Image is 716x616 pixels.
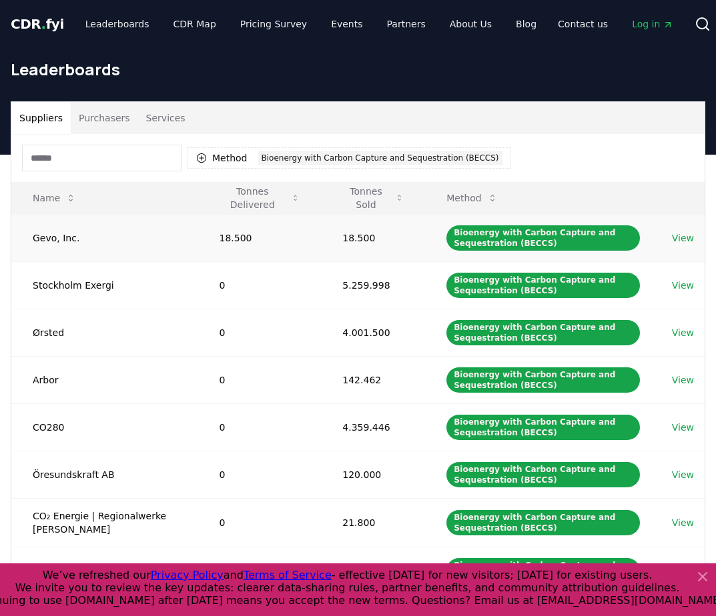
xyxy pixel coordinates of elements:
td: CO₂ Energie | Regionalwerke [PERSON_NAME] [11,498,198,547]
a: CDR Map [163,12,227,36]
td: 18.500 [198,214,322,261]
a: View [672,468,694,481]
td: 18.500 [321,214,425,261]
div: Bioenergy with Carbon Capture and Sequestration (BECCS) [446,558,640,583]
div: Bioenergy with Carbon Capture and Sequestration (BECCS) [258,151,502,165]
td: Gevo, Inc. [11,214,198,261]
button: Tonnes Sold [332,185,414,211]
button: Purchasers [71,102,138,134]
a: About Us [439,12,502,36]
td: 0 [198,498,322,547]
a: Partners [376,12,436,36]
td: 0 [198,309,322,356]
div: Bioenergy with Carbon Capture and Sequestration (BECCS) [446,415,640,440]
a: CDR.fyi [11,15,64,33]
td: 120.000 [321,451,425,498]
a: Leaderboards [75,12,160,36]
td: Ørsted [11,309,198,356]
td: Stockholm Exergi [11,261,198,309]
span: . [41,16,46,32]
div: Bioenergy with Carbon Capture and Sequestration (BECCS) [446,225,640,251]
a: View [672,373,694,387]
td: 142.462 [321,356,425,403]
nav: Main [547,12,684,36]
button: Method [436,185,508,211]
button: Name [22,185,87,211]
div: Bioenergy with Carbon Capture and Sequestration (BECCS) [446,320,640,345]
div: Bioenergy with Carbon Capture and Sequestration (BECCS) [446,273,640,298]
button: MethodBioenergy with Carbon Capture and Sequestration (BECCS) [188,147,511,169]
td: 4.001.500 [321,309,425,356]
td: 0 [198,403,322,451]
button: Suppliers [11,102,71,134]
div: Bioenergy with Carbon Capture and Sequestration (BECCS) [446,367,640,393]
td: Drax [11,547,198,594]
a: Contact us [547,12,619,36]
td: 0 [198,547,322,594]
h1: Leaderboards [11,59,705,80]
div: Bioenergy with Carbon Capture and Sequestration (BECCS) [446,462,640,487]
a: View [672,516,694,529]
td: Öresundskraft AB [11,451,198,498]
button: Tonnes Delivered [209,185,311,211]
nav: Main [75,12,547,36]
td: 27.000 [321,547,425,594]
a: Log in [621,12,684,36]
a: View [672,421,694,434]
td: 0 [198,261,322,309]
div: Bioenergy with Carbon Capture and Sequestration (BECCS) [446,510,640,535]
td: 0 [198,356,322,403]
span: Log in [632,17,673,31]
td: 21.800 [321,498,425,547]
td: 0 [198,451,322,498]
a: Events [320,12,373,36]
td: 5.259.998 [321,261,425,309]
a: View [672,231,694,245]
a: View [672,279,694,292]
span: CDR fyi [11,16,64,32]
td: 4.359.446 [321,403,425,451]
a: View [672,326,694,339]
a: Pricing Survey [230,12,318,36]
a: Blog [505,12,547,36]
td: CO280 [11,403,198,451]
button: Services [138,102,194,134]
td: Arbor [11,356,198,403]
